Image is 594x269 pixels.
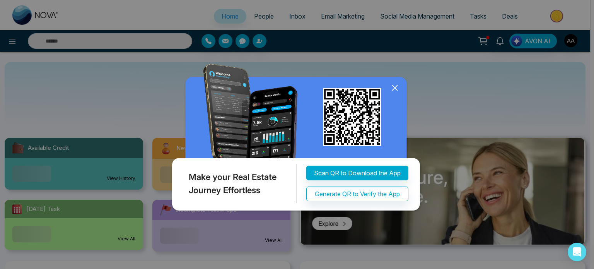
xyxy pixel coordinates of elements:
button: Scan QR to Download the App [306,166,408,180]
img: qr_for_download_app.png [323,88,381,146]
button: Generate QR to Verify the App [306,187,408,201]
div: Open Intercom Messenger [568,243,586,261]
img: QRModal [170,64,424,214]
div: Make your Real Estate Journey Effortless [170,164,297,203]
